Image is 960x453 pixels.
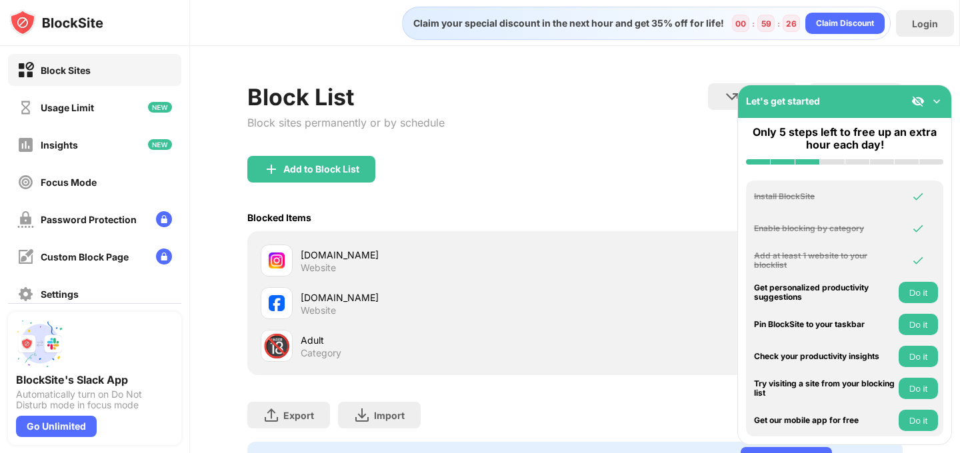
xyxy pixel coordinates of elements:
div: Adult [301,333,575,347]
img: favicons [269,252,285,268]
img: lock-menu.svg [156,248,172,264]
div: : [749,16,757,31]
img: password-protection-off.svg [17,211,34,228]
img: push-slack.svg [16,320,64,368]
div: 00 [735,19,746,29]
div: Website [301,304,336,316]
div: Block List [247,83,445,111]
div: Website [301,262,336,274]
img: lock-menu.svg [156,211,172,227]
div: Enable blocking by category [754,224,895,233]
div: Password Protection [41,214,137,225]
img: omni-check.svg [911,254,925,267]
div: Claim Discount [816,17,874,30]
button: Do it [899,314,938,335]
div: Category [301,347,341,359]
button: Do it [899,282,938,303]
img: favicons [269,295,285,311]
img: new-icon.svg [148,102,172,113]
div: Usage Limit [41,102,94,113]
div: 26 [786,19,797,29]
div: Import [374,410,405,421]
img: omni-setup-toggle.svg [930,95,943,108]
img: block-on.svg [17,62,34,79]
img: customize-block-page-off.svg [17,248,34,265]
div: Get our mobile app for free [754,416,895,425]
div: Block sites permanently or by schedule [247,116,445,129]
div: Login [912,18,938,29]
button: Do it [899,378,938,399]
div: Get personalized productivity suggestions [754,283,895,302]
div: Claim your special discount in the next hour and get 35% off for life! [405,17,724,29]
button: Do it [899,346,938,367]
img: eye-not-visible.svg [911,95,925,108]
div: 🔞 [263,332,291,360]
div: Custom Block Page [41,251,129,262]
div: Blocked Items [247,212,311,223]
button: Do it [899,410,938,431]
div: Try visiting a site from your blocking list [754,379,895,398]
div: Automatically turn on Do Not Disturb mode in focus mode [16,389,173,410]
div: : [775,16,783,31]
div: Check your productivity insights [754,352,895,361]
img: omni-check.svg [911,222,925,235]
img: focus-off.svg [17,174,34,191]
div: Add at least 1 website to your blocklist [754,251,895,270]
div: Settings [41,288,79,300]
img: new-icon.svg [148,139,172,150]
div: Add to Block List [283,164,359,175]
div: Export [283,410,314,421]
div: Only 5 steps left to free up an extra hour each day! [746,126,943,151]
div: Go Unlimited [16,416,97,437]
div: Pin BlockSite to your taskbar [754,320,895,329]
div: Let's get started [746,95,820,107]
img: omni-check.svg [911,190,925,203]
div: Insights [41,139,78,151]
div: BlockSite's Slack App [16,373,173,386]
img: settings-off.svg [17,286,34,302]
div: 59 [761,19,771,29]
div: Install BlockSite [754,192,895,201]
img: logo-blocksite.svg [9,9,103,36]
div: Block Sites [41,65,91,76]
div: [DOMAIN_NAME] [301,248,575,262]
img: insights-off.svg [17,137,34,153]
div: [DOMAIN_NAME] [301,290,575,304]
img: time-usage-off.svg [17,99,34,116]
div: Focus Mode [41,177,97,188]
